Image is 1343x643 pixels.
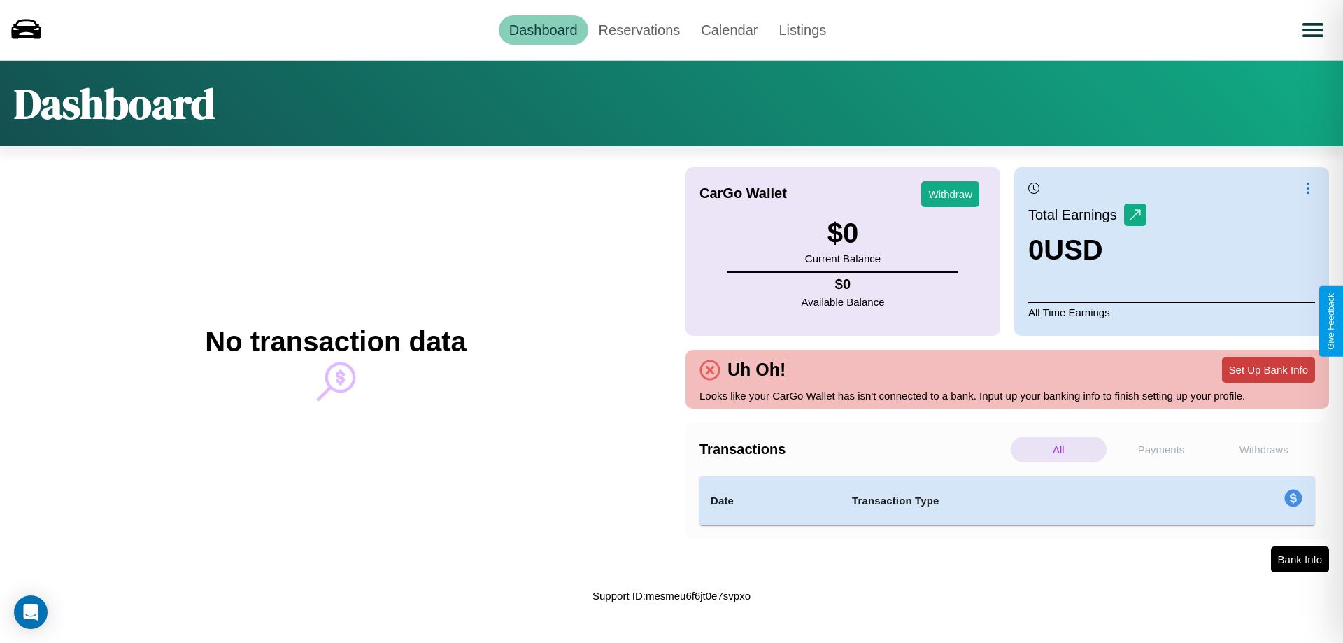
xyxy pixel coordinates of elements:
[14,595,48,629] div: Open Intercom Messenger
[699,476,1315,525] table: simple table
[720,360,793,380] h4: Uh Oh!
[1326,293,1336,350] div: Give Feedback
[1028,302,1315,322] p: All Time Earnings
[592,586,751,605] p: Support ID: mesmeu6f6jt0e7svpxo
[205,326,466,358] h2: No transaction data
[802,276,885,292] h4: $ 0
[690,15,768,45] a: Calendar
[1222,357,1315,383] button: Set Up Bank Info
[1114,437,1209,462] p: Payments
[699,185,787,202] h4: CarGo Wallet
[921,181,979,207] button: Withdraw
[805,218,881,249] h3: $ 0
[1271,546,1329,572] button: Bank Info
[1293,10,1333,50] button: Open menu
[852,493,1170,509] h4: Transaction Type
[1216,437,1312,462] p: Withdraws
[711,493,830,509] h4: Date
[699,441,1007,458] h4: Transactions
[14,75,215,132] h1: Dashboard
[499,15,588,45] a: Dashboard
[699,386,1315,405] p: Looks like your CarGo Wallet has isn't connected to a bank. Input up your banking info to finish ...
[1028,202,1124,227] p: Total Earnings
[1028,234,1146,266] h3: 0 USD
[768,15,837,45] a: Listings
[1011,437,1107,462] p: All
[805,249,881,268] p: Current Balance
[588,15,691,45] a: Reservations
[802,292,885,311] p: Available Balance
